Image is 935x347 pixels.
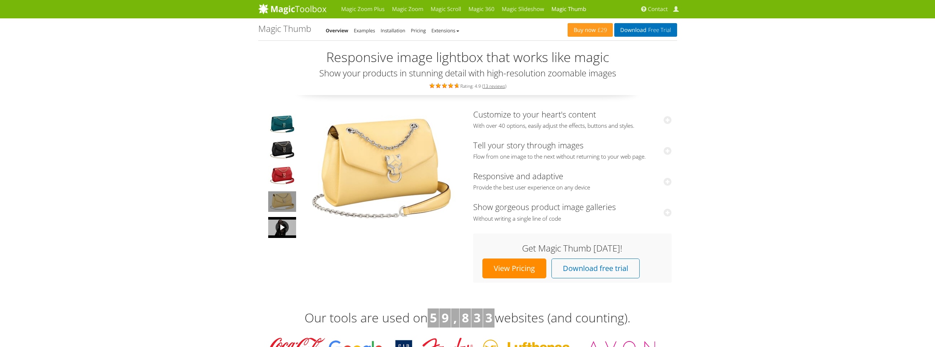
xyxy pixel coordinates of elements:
a: Showcase your product images in this sleek javascript lightbox [267,113,297,135]
span: Free Trial [646,27,671,33]
a: View Pricing [482,259,546,278]
a: Responsive and adaptiveProvide the best user experience on any device [473,170,672,191]
b: , [453,309,457,326]
a: Pricing [411,27,426,34]
a: Download free trial [551,259,640,278]
img: MagicToolbox.com - Image tools for your website [258,3,327,14]
a: Magic Thumb is completely responsive, resize your browser window to see it in action [267,165,297,187]
img: JavaScript Lightbox - Magic Thumb Demo image - Cartier Leather Bag 4 [268,191,296,212]
h1: Magic Thumb [258,24,311,33]
span: Flow from one image to the next without returning to your web page. [473,153,672,160]
h3: Show your products in stunning detail with high-resolution zoomable images [258,68,677,78]
h2: Responsive image lightbox that works like magic [258,50,677,65]
img: cartier-leather-bag-04.jpg [301,110,462,230]
a: Customize to your heart's contentWith over 40 options, easily adjust the effects, buttons and sty... [473,109,672,130]
h3: Get Magic Thumb [DATE]! [481,243,664,253]
span: Contact [648,6,668,13]
a: Show gorgeous product image galleriesWithout writing a single line of code [473,201,672,222]
span: With over 40 options, easily adjust the effects, buttons and styles. [473,122,672,130]
img: default.jpg [268,217,296,238]
img: JavaScript Lightbox - Magic Thumb Demo image - Cartier Leather Bag 3 [268,166,296,186]
a: Extensions [431,27,459,34]
b: 9 [442,309,449,326]
a: Buy now£29 [568,23,613,37]
a: Include videos too! Magic Thumb comes with out-of-the-box support for YouTube, Vimeo and self-hos... [267,216,297,239]
a: Showcase your product images in a smooth JavaScript lightbox [301,110,462,230]
h3: Our tools are used on websites (and counting). [253,308,683,328]
a: DownloadFree Trial [614,23,677,37]
a: 13 reviews [483,83,505,89]
span: Provide the best user experience on any device [473,184,672,191]
b: 8 [462,309,469,326]
span: Without writing a single line of code [473,215,672,223]
b: 5 [430,309,437,326]
a: Overview [326,27,349,34]
span: £29 [596,27,607,33]
a: You can use your keyboard to navigate on a desktop and familiar swipe gestures on a touch enabled... [267,191,297,213]
img: JavaScript Lightbox - Magic Thumb Demo image - Cartier Leather Bag 1 [268,114,296,135]
a: Tell your story through imagesFlow from one image to the next without returning to your web page. [473,140,672,160]
div: Rating: 4.9 ( ) [258,82,677,90]
img: Magic Thumb demo - Cartier bag 2 [268,140,296,160]
b: 3 [485,309,492,326]
b: 3 [474,309,481,326]
a: Installation [381,27,405,34]
a: Examples [354,27,375,34]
